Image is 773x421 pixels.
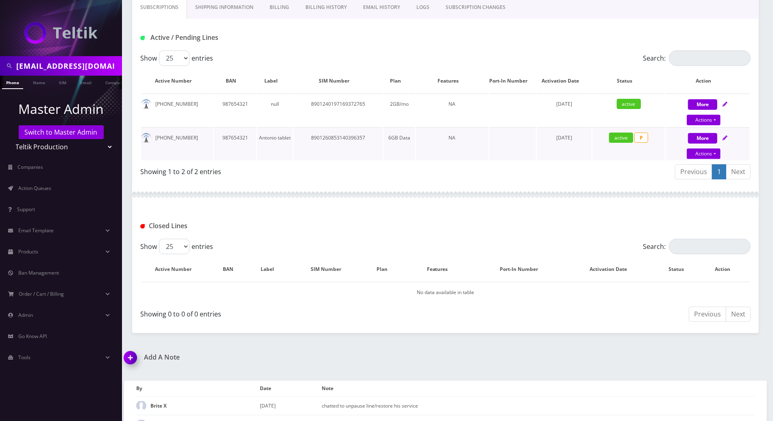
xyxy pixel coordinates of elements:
th: Features: activate to sort column ascending [405,257,477,281]
th: SIM Number: activate to sort column ascending [293,257,367,281]
th: Action : activate to sort column ascending [704,257,750,281]
th: Action: activate to sort column ascending [666,69,750,93]
a: Company [101,76,128,88]
td: No data available in table [141,282,750,303]
th: Plan: activate to sort column ascending [383,69,415,93]
td: 987654321 [214,127,256,160]
input: Search: [669,50,751,66]
td: [PHONE_NUMBER] [141,127,213,160]
img: Active / Pending Lines [140,36,145,40]
th: Label: activate to sort column ascending [251,257,292,281]
h1: Active / Pending Lines [140,34,335,41]
a: Name [29,76,49,88]
a: Switch to Master Admin [19,125,104,139]
th: Active Number: activate to sort column descending [141,257,213,281]
th: SIM Number: activate to sort column ascending [294,69,383,93]
td: chatted to unpause line/restore his service [322,397,755,415]
th: Status: activate to sort column ascending [658,257,703,281]
span: Action Queues [18,185,51,192]
div: Showing 1 to 2 of 2 entries [140,164,440,177]
span: Go Know API [18,333,47,340]
span: Tools [18,354,30,361]
td: NA [416,127,488,160]
th: Plan: activate to sort column ascending [368,257,405,281]
select: Showentries [159,239,189,254]
span: P [634,133,648,143]
th: Status: activate to sort column ascending [592,69,664,93]
th: Activation Date: activate to sort column ascending [568,257,657,281]
span: Ban Management [18,269,59,276]
th: Note [322,381,755,397]
td: 6GB Data [383,127,415,160]
label: Show entries [140,50,213,66]
span: Email Template [18,227,54,234]
label: Show entries [140,239,213,254]
th: Port-In Number: activate to sort column ascending [478,257,567,281]
a: Actions [687,115,721,125]
a: Add A Note [124,353,440,361]
a: 1 [712,164,726,179]
th: Activation Date: activate to sort column ascending [537,69,592,93]
th: Label: activate to sort column ascending [257,69,292,93]
td: [DATE] [260,397,322,415]
td: 2GB/mo [383,94,415,127]
button: More [688,133,717,144]
a: Next [726,164,751,179]
strong: Brite X [150,402,167,409]
span: Order / Cart / Billing [19,290,64,297]
img: default.png [141,133,151,143]
span: [DATE] [556,100,572,107]
label: Search: [643,50,751,66]
a: Previous [689,307,726,322]
a: Previous [675,164,712,179]
button: More [688,99,717,110]
th: Date [260,381,322,397]
span: active [609,133,633,143]
td: 8901260853140396357 [294,127,383,160]
label: Search: [643,239,751,254]
input: Search in Company [16,58,120,74]
th: Active Number: activate to sort column ascending [141,69,213,93]
input: Search: [669,239,751,254]
td: 987654321 [214,94,256,127]
td: 8901240197169372765 [294,94,383,127]
span: active [617,99,641,109]
a: Phone [2,76,23,89]
th: BAN: activate to sort column ascending [214,69,256,93]
img: Teltik Production [24,22,98,44]
span: Support [17,206,35,213]
h1: Closed Lines [140,222,335,230]
td: [PHONE_NUMBER] [141,94,213,127]
th: By [136,381,260,397]
img: default.png [141,99,151,109]
a: Next [726,307,751,322]
td: null [257,94,292,127]
span: Products [18,248,38,255]
td: NA [416,94,488,127]
span: Admin [18,312,33,318]
a: Email [76,76,96,88]
th: Features: activate to sort column ascending [416,69,488,93]
td: Antonio tablet [257,127,292,160]
th: Port-In Number: activate to sort column ascending [489,69,536,93]
th: BAN: activate to sort column ascending [214,257,250,281]
span: [DATE] [556,134,572,141]
a: Actions [687,148,721,159]
a: SIM [55,76,70,88]
select: Showentries [159,50,189,66]
img: Closed Lines [140,224,145,229]
div: Showing 0 to 0 of 0 entries [140,306,440,319]
span: Companies [18,164,44,170]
